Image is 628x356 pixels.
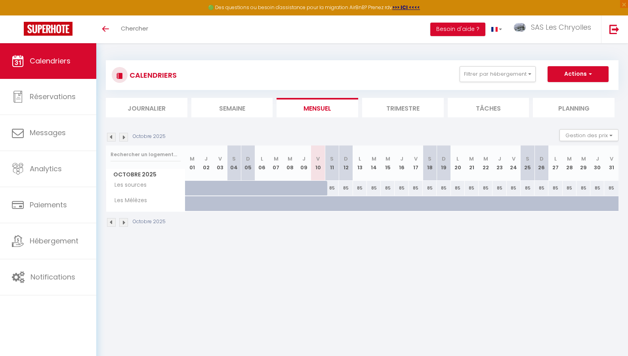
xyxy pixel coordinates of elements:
[381,145,395,181] th: 15
[115,15,154,43] a: Chercher
[269,145,283,181] th: 07
[392,4,420,11] a: >>> ICI <<<<
[128,66,177,84] h3: CALENDRIERS
[316,155,320,163] abbr: V
[133,218,166,226] p: Octobre 2025
[297,145,311,181] th: 09
[460,66,536,82] button: Filtrer par hébergement
[559,129,618,141] button: Gestion des prix
[386,155,390,163] abbr: M
[534,145,548,181] th: 26
[283,145,297,181] th: 08
[554,155,557,163] abbr: L
[521,145,534,181] th: 25
[548,66,609,82] button: Actions
[483,155,488,163] abbr: M
[526,155,529,163] abbr: S
[534,181,548,195] div: 85
[106,98,187,117] li: Journalier
[133,133,166,140] p: Octobre 2025
[30,236,78,246] span: Hébergement
[508,15,601,43] a: ... SAS Les Chryolles
[563,145,576,181] th: 28
[325,181,339,195] div: 85
[30,164,62,174] span: Analytics
[604,145,618,181] th: 31
[325,145,339,181] th: 11
[521,181,534,195] div: 85
[423,181,437,195] div: 85
[241,145,255,181] th: 05
[218,155,222,163] abbr: V
[24,22,73,36] img: Super Booking
[437,181,450,195] div: 85
[442,155,446,163] abbr: D
[531,22,591,32] span: SAS Les Chryolles
[372,155,376,163] abbr: M
[423,145,437,181] th: 18
[533,98,615,117] li: Planning
[492,181,506,195] div: 85
[456,155,459,163] abbr: L
[576,181,590,195] div: 85
[255,145,269,181] th: 06
[514,23,526,32] img: ...
[107,181,149,189] span: Les sources
[261,155,263,163] abbr: L
[353,145,367,181] th: 13
[590,145,604,181] th: 30
[400,155,403,163] abbr: J
[213,145,227,181] th: 03
[330,155,334,163] abbr: S
[492,145,506,181] th: 23
[30,128,66,138] span: Messages
[339,145,353,181] th: 12
[288,155,292,163] abbr: M
[106,169,185,180] span: Octobre 2025
[274,155,279,163] abbr: M
[498,155,501,163] abbr: J
[548,145,562,181] th: 27
[609,24,619,34] img: logout
[469,155,474,163] abbr: M
[359,155,361,163] abbr: L
[111,147,181,162] input: Rechercher un logement...
[30,56,71,66] span: Calendriers
[302,155,305,163] abbr: J
[107,196,149,205] span: Les Mélèzes
[590,181,604,195] div: 85
[191,98,273,117] li: Semaine
[204,155,208,163] abbr: J
[395,181,408,195] div: 85
[414,155,418,163] abbr: V
[507,145,521,181] th: 24
[121,24,148,33] span: Chercher
[344,155,348,163] abbr: D
[367,145,381,181] th: 14
[31,272,75,282] span: Notifications
[451,181,465,195] div: 85
[540,155,544,163] abbr: D
[246,155,250,163] abbr: D
[277,98,358,117] li: Mensuel
[479,145,492,181] th: 22
[581,155,586,163] abbr: M
[567,155,572,163] abbr: M
[465,181,479,195] div: 85
[339,181,353,195] div: 85
[30,92,76,101] span: Réservations
[512,155,515,163] abbr: V
[563,181,576,195] div: 85
[465,145,479,181] th: 21
[437,145,450,181] th: 19
[367,181,381,195] div: 85
[610,155,613,163] abbr: V
[409,181,423,195] div: 85
[362,98,444,117] li: Trimestre
[185,145,199,181] th: 01
[430,23,485,36] button: Besoin d'aide ?
[596,155,599,163] abbr: J
[479,181,492,195] div: 85
[451,145,465,181] th: 20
